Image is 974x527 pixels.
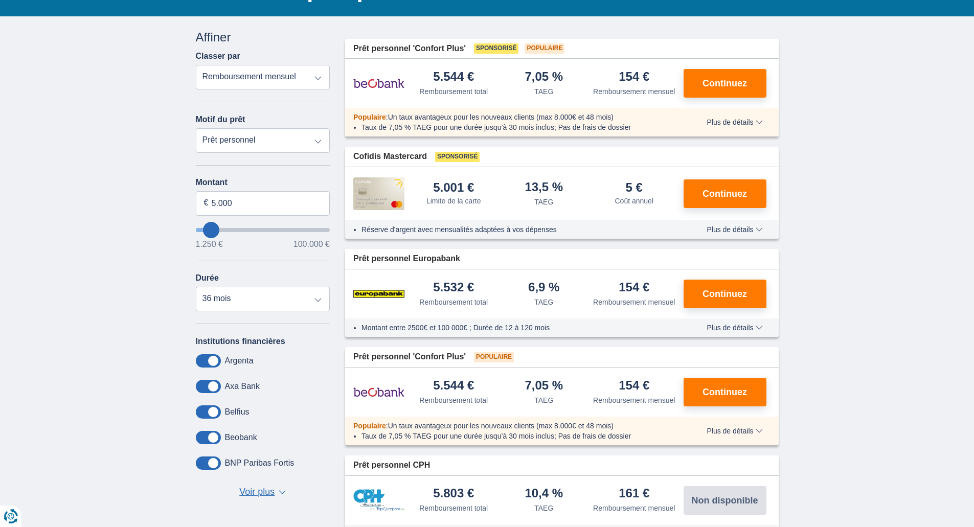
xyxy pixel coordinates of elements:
[534,297,553,307] div: TAEG
[236,485,289,499] button: Voir plus ▼
[419,503,488,513] div: Remboursement total
[225,459,295,468] label: BNP Paribas Fortis
[196,228,330,232] input: wantToBorrow
[353,379,404,405] img: pret personnel Beobank
[615,196,653,206] div: Coût annuel
[593,86,675,97] div: Remboursement mensuel
[225,407,250,417] label: Belfius
[196,337,285,346] label: Institutions financières
[619,281,649,295] div: 154 €
[684,486,766,515] button: Non disponible
[619,487,649,501] div: 161 €
[433,281,474,295] div: 5.532 €
[525,487,563,501] div: 10,4 %
[361,224,677,235] li: Réserve d'argent avec mensualités adaptées à vos dépenses
[353,253,460,265] span: Prêt personnel Europabank
[419,86,488,97] div: Remboursement total
[196,273,219,283] label: Durée
[353,43,466,55] span: Prêt personnel 'Confort Plus'
[353,71,404,96] img: pret personnel Beobank
[699,118,770,126] button: Plus de détails
[433,71,474,84] div: 5.544 €
[699,225,770,234] button: Plus de détails
[534,86,553,97] div: TAEG
[353,351,466,363] span: Prêt personnel 'Confort Plus'
[433,181,474,194] div: 5.001 €
[361,122,677,132] li: Taux de 7,05 % TAEG pour une durée jusqu’à 30 mois inclus; Pas de frais de dossier
[684,179,766,208] button: Continuez
[419,297,488,307] div: Remboursement total
[525,43,564,54] span: Populaire
[388,113,614,121] span: Un taux avantageux pour les nouveaux clients (max 8.000€ et 48 mois)
[435,152,480,162] span: Sponsorisé
[703,289,747,299] span: Continuez
[361,431,677,441] li: Taux de 7,05 % TAEG pour une durée jusqu’à 30 mois inclus; Pas de frais de dossier
[619,71,649,84] div: 154 €
[525,71,563,84] div: 7,05 %
[239,486,275,499] span: Voir plus
[353,177,404,210] img: pret personnel Cofidis CC
[474,43,518,54] span: Sponsorisé
[361,323,677,333] li: Montant entre 2500€ et 100 000€ ; Durée de 12 à 120 mois
[353,151,427,163] span: Cofidis Mastercard
[196,240,223,248] span: 1.250 €
[684,378,766,406] button: Continuez
[419,395,488,405] div: Remboursement total
[707,226,762,233] span: Plus de détails
[225,433,257,442] label: Beobank
[699,324,770,332] button: Plus de détails
[534,395,553,405] div: TAEG
[433,487,474,501] div: 5.803 €
[684,69,766,98] button: Continuez
[293,240,330,248] span: 100.000 €
[707,119,762,126] span: Plus de détails
[699,427,770,435] button: Plus de détails
[593,297,675,307] div: Remboursement mensuel
[684,280,766,308] button: Continuez
[426,196,481,206] div: Limite de la carte
[707,324,762,331] span: Plus de détails
[593,503,675,513] div: Remboursement mensuel
[433,379,474,393] div: 5.544 €
[353,281,404,307] img: pret personnel Europabank
[534,503,553,513] div: TAEG
[388,422,614,430] span: Un taux avantageux pour les nouveaux clients (max 8.000€ et 48 mois)
[534,197,553,207] div: TAEG
[204,197,209,209] span: €
[593,395,675,405] div: Remboursement mensuel
[345,112,685,122] div: :
[692,496,758,505] span: Non disponible
[619,379,649,393] div: 154 €
[225,356,254,365] label: Argenta
[703,189,747,198] span: Continuez
[707,427,762,434] span: Plus de détails
[196,115,245,124] label: Motif du prêt
[279,490,286,494] span: ▼
[474,352,514,362] span: Populaire
[528,281,559,295] div: 6,9 %
[353,113,386,121] span: Populaire
[353,489,404,511] img: pret personnel CPH Banque
[353,460,430,471] span: Prêt personnel CPH
[225,382,260,391] label: Axa Bank
[703,387,747,397] span: Continuez
[353,422,386,430] span: Populaire
[196,178,330,187] label: Montant
[196,29,330,46] div: Affiner
[626,181,643,194] div: 5 €
[196,52,240,61] label: Classer par
[703,79,747,88] span: Continuez
[525,379,563,393] div: 7,05 %
[525,181,563,195] div: 13,5 %
[345,421,685,431] div: :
